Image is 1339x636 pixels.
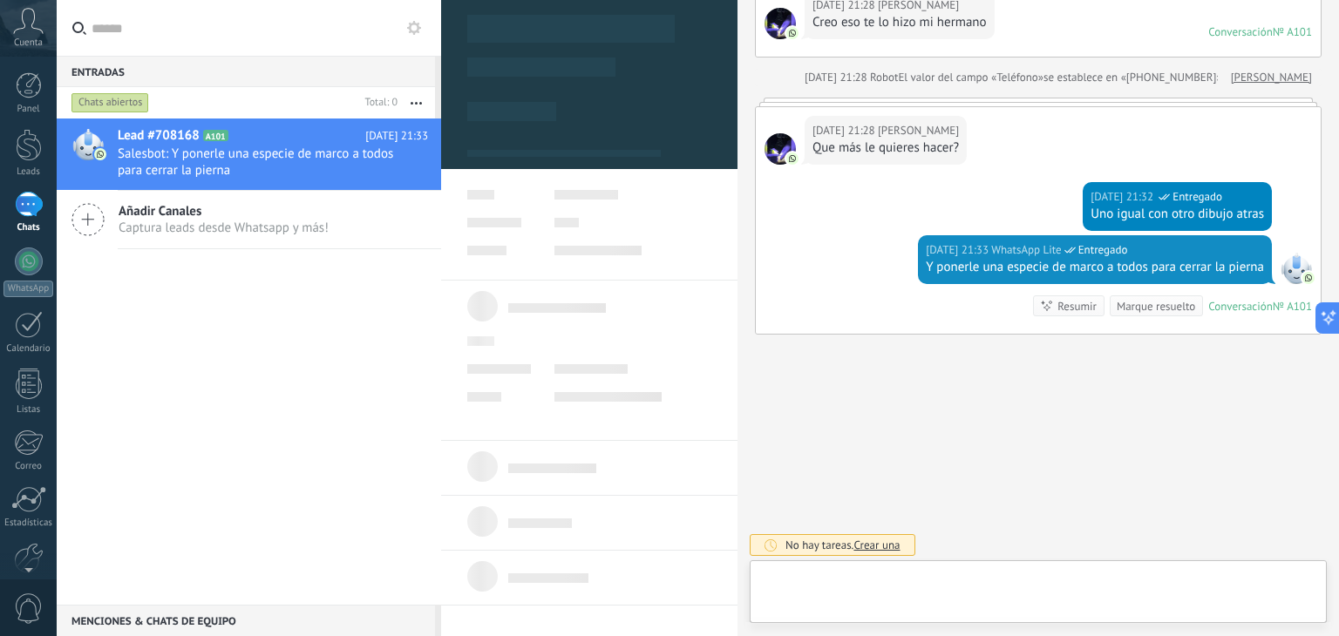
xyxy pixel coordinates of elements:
img: com.amocrm.amocrmwa.svg [786,152,799,165]
div: Marque resuelto [1117,298,1195,315]
span: Aaron [765,8,796,39]
span: Crear una [853,538,900,552]
div: Total: 0 [358,94,398,112]
span: WhatsApp Lite [1281,253,1312,284]
div: Chats [3,222,54,233]
span: Aaron [878,122,959,139]
div: [DATE] 21:28 [812,122,878,139]
span: Cuenta [14,37,43,49]
span: Entregado [1078,241,1128,259]
div: No hay tareas. [785,538,901,552]
span: Salesbot: Y ponerle una especie de marco a todos para cerrar la pierna [118,145,395,179]
span: Aaron [765,133,796,165]
div: Que más le quieres hacer? [812,139,959,157]
div: Resumir [1057,298,1097,315]
div: [DATE] 21:32 [1091,188,1156,206]
img: com.amocrm.amocrmwa.svg [94,148,106,160]
span: Añadir Canales [119,203,329,220]
span: A101 [203,130,228,141]
div: Listas [3,404,54,416]
div: Conversación [1208,24,1273,39]
span: Lead #708168 [118,127,200,145]
div: Estadísticas [3,518,54,529]
a: Lead #708168 A101 [DATE] 21:33 Salesbot: Y ponerle una especie de marco a todos para cerrar la pi... [57,118,441,190]
span: Captura leads desde Whatsapp y más! [119,220,329,236]
span: El valor del campo «Teléfono» [898,69,1043,86]
div: Uno igual con otro dibujo atras [1091,206,1264,223]
span: [DATE] 21:33 [365,127,428,145]
div: Chats abiertos [71,92,149,113]
div: Menciones & Chats de equipo [57,605,435,636]
div: WhatsApp [3,281,53,297]
div: [DATE] 21:33 [926,241,991,259]
div: Panel [3,104,54,115]
span: se establece en «[PHONE_NUMBER]» [1043,69,1222,86]
img: com.amocrm.amocrmwa.svg [1302,272,1315,284]
a: [PERSON_NAME] [1231,69,1312,86]
div: Creo eso te lo hizo mi hermano [812,14,987,31]
div: Leads [3,166,54,178]
img: com.amocrm.amocrmwa.svg [786,27,799,39]
span: WhatsApp Lite [991,241,1061,259]
div: [DATE] 21:28 [805,69,870,86]
div: Entradas [57,56,435,87]
span: Entregado [1172,188,1222,206]
div: № A101 [1273,24,1312,39]
div: № A101 [1273,299,1312,314]
span: Robot [870,70,898,85]
div: Conversación [1208,299,1273,314]
div: Calendario [3,343,54,355]
div: Y ponerle una especie de marco a todos para cerrar la pierna [926,259,1264,276]
div: Correo [3,461,54,472]
button: Más [398,87,435,118]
